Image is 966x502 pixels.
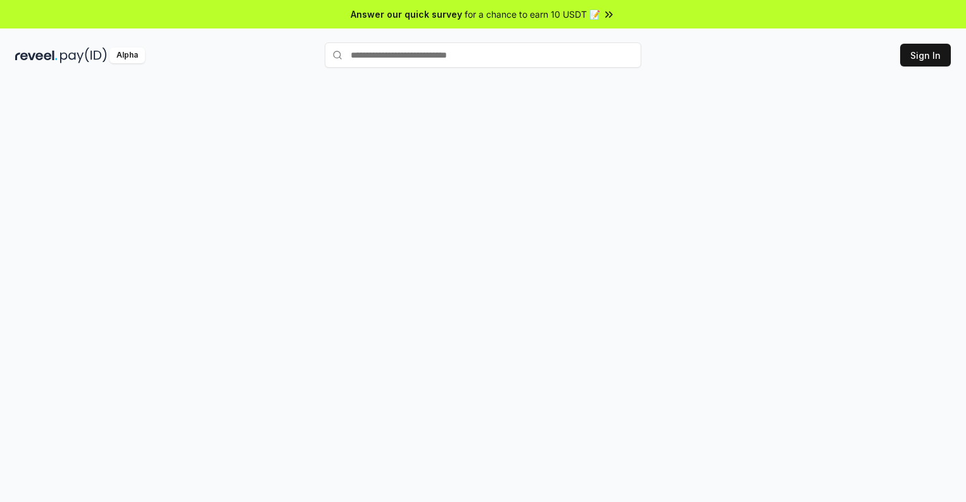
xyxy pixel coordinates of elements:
[900,44,951,66] button: Sign In
[15,47,58,63] img: reveel_dark
[60,47,107,63] img: pay_id
[110,47,145,63] div: Alpha
[465,8,600,21] span: for a chance to earn 10 USDT 📝
[351,8,462,21] span: Answer our quick survey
